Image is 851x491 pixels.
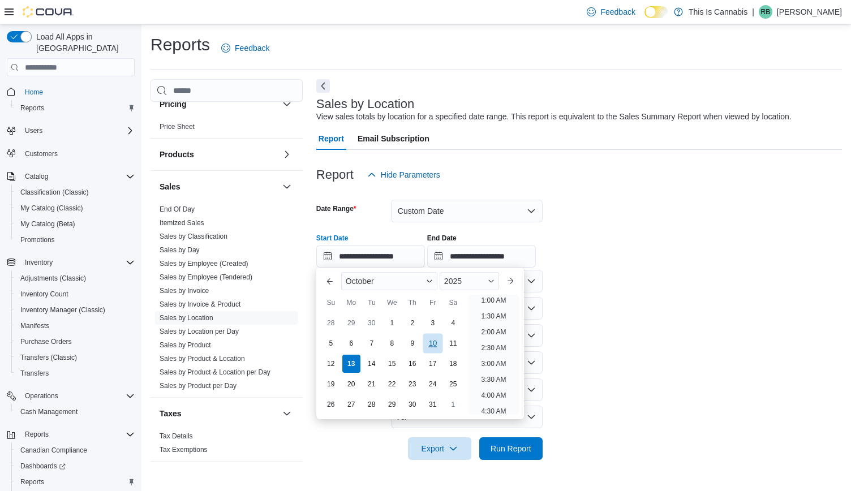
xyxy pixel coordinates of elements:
[424,395,442,414] div: day-31
[160,245,200,255] span: Sales by Day
[20,188,89,197] span: Classification (Classic)
[160,122,195,131] span: Price Sheet
[427,234,457,243] label: End Date
[752,5,754,19] p: |
[2,255,139,270] button: Inventory
[479,437,543,460] button: Run Report
[160,287,209,295] a: Sales by Invoice
[322,314,340,332] div: day-28
[25,258,53,267] span: Inventory
[383,355,401,373] div: day-15
[16,201,135,215] span: My Catalog (Classic)
[415,437,465,460] span: Export
[25,391,58,400] span: Operations
[20,462,66,471] span: Dashboards
[160,446,208,454] a: Tax Exemptions
[341,272,437,290] div: Button. Open the month selector. October is currently selected.
[383,294,401,312] div: We
[383,334,401,352] div: day-8
[16,217,135,231] span: My Catalog (Beta)
[16,272,135,285] span: Adjustments (Classic)
[383,395,401,414] div: day-29
[16,443,92,457] a: Canadian Compliance
[342,395,360,414] div: day-27
[151,429,303,461] div: Taxes
[20,337,72,346] span: Purchase Orders
[427,245,536,268] input: Press the down key to open a popover containing a calendar.
[160,300,240,309] span: Sales by Invoice & Product
[444,395,462,414] div: day-1
[476,404,510,418] li: 4:30 AM
[20,477,44,486] span: Reports
[476,341,510,355] li: 2:30 AM
[20,321,49,330] span: Manifests
[20,219,75,229] span: My Catalog (Beta)
[2,427,139,442] button: Reports
[11,474,139,490] button: Reports
[391,200,543,222] button: Custom Date
[11,458,139,474] a: Dashboards
[16,475,49,489] a: Reports
[316,204,356,213] label: Date Range
[444,294,462,312] div: Sa
[160,432,193,440] a: Tax Details
[403,355,422,373] div: day-16
[20,353,77,362] span: Transfers (Classic)
[160,219,204,227] a: Itemized Sales
[20,290,68,299] span: Inventory Count
[11,286,139,302] button: Inventory Count
[160,205,195,214] span: End Of Day
[11,216,139,232] button: My Catalog (Beta)
[25,126,42,135] span: Users
[160,314,213,322] a: Sales by Location
[527,277,536,286] button: Open list of options
[25,172,48,181] span: Catalog
[761,5,771,19] span: RB
[342,314,360,332] div: day-29
[491,443,531,454] span: Run Report
[20,428,135,441] span: Reports
[160,445,208,454] span: Tax Exemptions
[160,328,239,335] a: Sales by Location per Day
[322,334,340,352] div: day-5
[342,294,360,312] div: Mo
[476,357,510,371] li: 3:00 AM
[468,295,519,415] ul: Time
[160,381,237,390] span: Sales by Product per Day
[403,395,422,414] div: day-30
[363,395,381,414] div: day-28
[11,350,139,365] button: Transfers (Classic)
[316,168,354,182] h3: Report
[160,355,245,363] a: Sales by Product & Location
[444,355,462,373] div: day-18
[316,234,349,243] label: Start Date
[160,408,182,419] h3: Taxes
[16,287,73,301] a: Inventory Count
[11,404,139,420] button: Cash Management
[11,334,139,350] button: Purchase Orders
[16,233,135,247] span: Promotions
[689,5,747,19] p: This Is Cannabis
[321,272,339,290] button: Previous Month
[476,389,510,402] li: 4:00 AM
[11,365,139,381] button: Transfers
[11,302,139,318] button: Inventory Manager (Classic)
[11,200,139,216] button: My Catalog (Classic)
[16,405,82,419] a: Cash Management
[217,37,274,59] a: Feedback
[363,314,381,332] div: day-30
[160,354,245,363] span: Sales by Product & Location
[20,274,86,283] span: Adjustments (Classic)
[346,277,374,286] span: October
[11,318,139,334] button: Manifests
[32,31,135,54] span: Load All Apps in [GEOGRAPHIC_DATA]
[160,286,209,295] span: Sales by Invoice
[363,294,381,312] div: Tu
[16,201,88,215] a: My Catalog (Classic)
[342,375,360,393] div: day-20
[16,319,54,333] a: Manifests
[160,273,252,282] span: Sales by Employee (Tendered)
[160,368,270,377] span: Sales by Product & Location per Day
[403,375,422,393] div: day-23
